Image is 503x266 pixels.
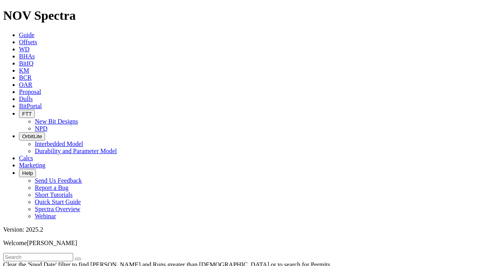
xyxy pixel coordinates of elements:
[22,170,33,176] span: Help
[27,240,77,246] span: [PERSON_NAME]
[19,53,35,60] a: BHAs
[19,103,42,109] a: BitPortal
[35,206,80,212] a: Spectra Overview
[3,8,500,23] h1: NOV Spectra
[19,110,35,118] button: FTT
[35,125,47,132] a: NPD
[35,140,83,147] a: Interbedded Model
[19,169,36,177] button: Help
[19,39,37,45] a: Offsets
[19,67,29,74] a: KM
[3,240,500,247] p: Welcome
[3,226,500,233] div: Version: 2025.2
[19,162,45,169] a: Marketing
[19,155,33,161] a: Calcs
[35,191,73,198] a: Short Tutorials
[19,81,32,88] a: OAR
[3,253,73,261] input: Search
[35,184,68,191] a: Report a Bug
[19,88,41,95] a: Proposal
[22,133,42,139] span: OrbitLite
[35,118,78,125] a: New Bit Designs
[19,74,32,81] a: BCR
[22,111,32,117] span: FTT
[35,213,56,219] a: Webinar
[35,148,117,154] a: Durability and Parameter Model
[19,60,33,67] a: BitIQ
[19,96,33,102] a: Dulls
[19,32,34,38] a: Guide
[35,199,81,205] a: Quick Start Guide
[19,46,30,52] a: WD
[19,132,45,140] button: OrbitLite
[35,177,82,184] a: Send Us Feedback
